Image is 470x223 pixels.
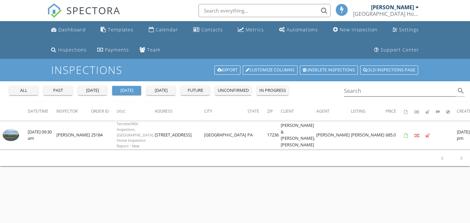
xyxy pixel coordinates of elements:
[48,44,89,56] a: Inspections
[91,108,109,114] span: Order ID
[371,4,414,11] div: [PERSON_NAME]
[117,109,126,114] span: Desc
[235,24,266,36] a: Metrics
[381,47,419,53] div: Support Center
[146,86,175,95] button: [DATE]
[105,47,129,53] div: Payments
[183,87,207,94] div: future
[351,121,386,149] td: [PERSON_NAME]
[243,65,298,75] a: Customize Columns
[155,121,204,149] td: [STREET_ADDRESS]
[3,129,19,141] img: 9549634%2Fcover_photos%2FjqEOpiDF0bbPqVV8Hd1x%2Fsmall.jpeg
[147,47,161,53] div: Team
[330,24,380,36] a: New Inspection
[386,102,404,121] th: Price: Not sorted.
[281,108,294,114] span: Client
[399,26,419,33] div: Settings
[58,26,86,33] div: Dashboard
[215,86,251,95] button: unconfirmed
[247,102,267,121] th: State: Not sorted.
[267,102,281,121] th: Zip: Not sorted.
[48,24,88,36] a: Dashboard
[247,121,267,149] td: PA
[386,108,396,114] span: Price
[425,102,436,121] th: Published: Not sorted.
[404,102,415,121] th: Agreements signed: Not sorted.
[112,86,141,95] button: [DATE]
[191,24,226,36] a: Contacts
[436,102,446,121] th: Submitted: Not sorted.
[28,108,48,114] span: Date/Time
[201,26,223,33] div: Contacts
[218,87,249,94] div: unconfirmed
[281,102,316,121] th: Client: Not sorted.
[276,24,321,36] a: Automations (Basic)
[98,24,136,36] a: Templates
[257,86,289,95] button: in progress
[214,65,240,75] a: Export
[137,44,163,56] a: Team
[46,87,70,94] div: past
[95,44,132,56] a: Payments
[247,108,259,114] span: State
[390,24,422,36] a: Settings
[117,102,155,121] th: Desc: Not sorted.
[28,102,56,121] th: Date/Time: Not sorted.
[117,121,153,148] span: Termite/WDI Inspection, [GEOGRAPHIC_DATA] Home Inspection Report - New
[149,87,173,94] div: [DATE]
[108,26,134,33] div: Templates
[80,87,104,94] div: [DATE]
[155,102,204,121] th: Address: Not sorted.
[351,102,386,121] th: Listing: Not sorted.
[267,121,281,149] td: 17236
[56,121,91,149] td: [PERSON_NAME]
[56,102,91,121] th: Inspector: Not sorted.
[28,121,56,149] td: [DATE] 09:30 am
[287,26,318,33] div: Automations
[58,47,87,53] div: Inspections
[44,86,73,95] button: past
[47,3,62,18] img: The Best Home Inspection Software - Spectora
[155,108,172,114] span: Address
[9,86,38,95] button: all
[316,108,329,114] span: Agent
[371,44,422,56] a: Support Center
[340,26,378,33] div: New Inspection
[259,87,286,94] div: in progress
[353,11,419,17] div: South Central PA Home Inspection Co. Inc.
[344,86,456,96] input: Search
[78,86,107,95] button: [DATE]
[91,102,117,121] th: Order ID: Not sorted.
[360,65,418,75] a: Old inspections page
[47,9,120,23] a: SPECTORA
[351,108,365,114] span: Listing
[204,108,212,114] span: City
[91,121,117,149] td: 25184
[267,108,273,114] span: Zip
[199,4,330,17] input: Search everything...
[181,86,210,95] button: future
[446,102,457,121] th: Canceled: Not sorted.
[204,102,247,121] th: City: Not sorted.
[281,121,316,149] td: [PERSON_NAME] & [PERSON_NAME], [PERSON_NAME]
[457,87,465,95] i: search
[51,64,419,76] h1: Inspections
[246,26,264,33] div: Metrics
[146,24,181,36] a: Calendar
[386,121,404,149] td: 685.0
[56,108,78,114] span: Inspector
[300,65,358,75] a: Undelete inspections
[66,3,120,17] span: SPECTORA
[316,121,351,149] td: [PERSON_NAME]
[12,87,36,94] div: all
[316,102,351,121] th: Agent: Not sorted.
[415,102,425,121] th: Paid: Not sorted.
[115,87,139,94] div: [DATE]
[204,121,247,149] td: [GEOGRAPHIC_DATA]
[156,26,178,33] div: Calendar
